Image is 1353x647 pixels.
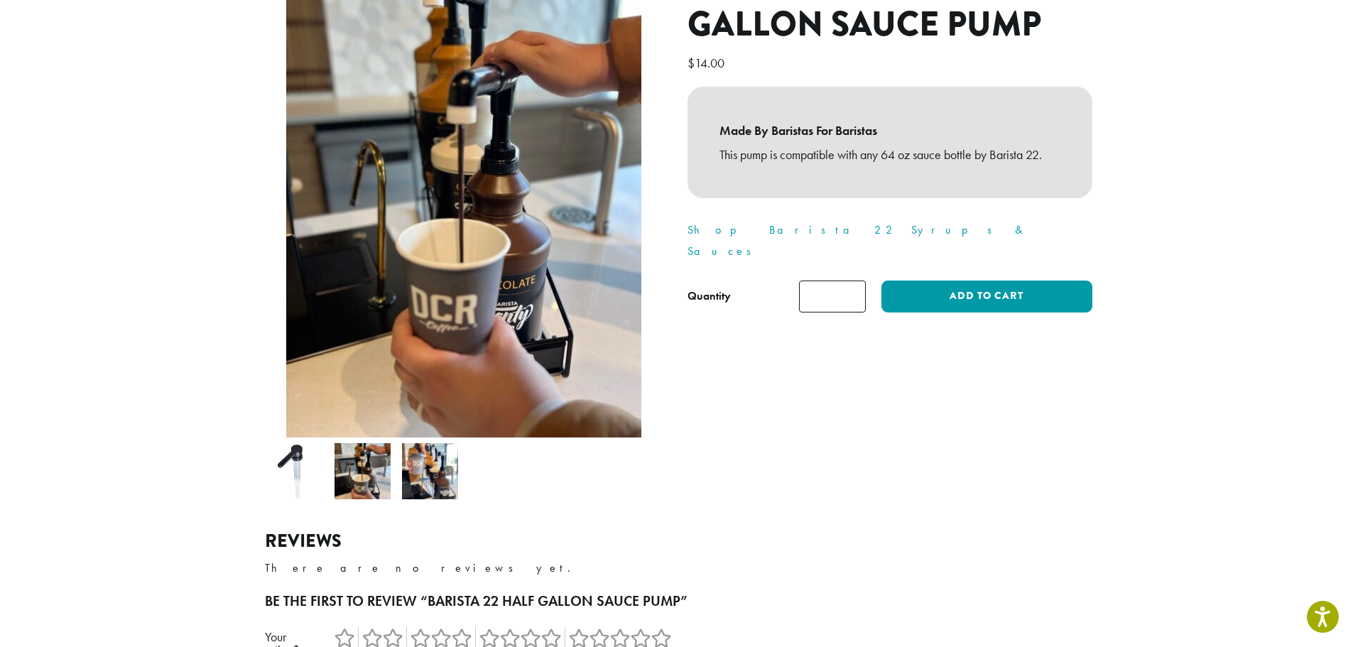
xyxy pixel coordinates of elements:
img: Barista 22 Half Gallon Sauce Pump - Image 3 [402,443,458,499]
img: Barista 22 Half Gallon Sauce Pump [267,443,323,499]
input: Product quantity [799,281,866,312]
div: Quantity [688,288,731,305]
span: $ [688,55,695,71]
button: Add to cart [881,281,1092,312]
bdi: 14.00 [688,55,728,71]
h2: Reviews [265,531,1089,552]
p: This pump is compatible with any 64 oz sauce bottle by Barista 22. [719,143,1060,167]
span: Be the first to review “Barista 22 Half Gallon Sauce Pump” [265,592,688,610]
p: There are no reviews yet. [265,558,1089,579]
img: Barista 22 Half Gallon Sauce Pump - Image 2 [335,443,391,499]
a: Shop Barista 22 Syrups & Sauces [688,222,1028,259]
b: Made By Baristas For Baristas [719,119,1060,143]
